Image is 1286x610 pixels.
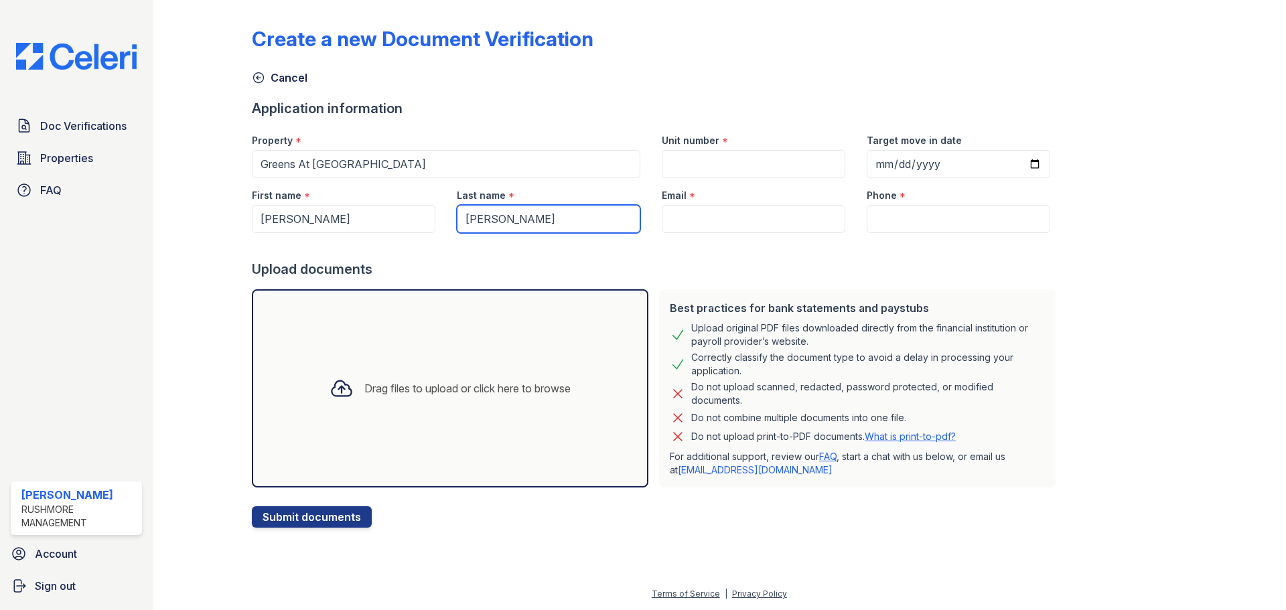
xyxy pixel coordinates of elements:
[11,145,142,171] a: Properties
[21,503,137,530] div: Rushmore Management
[252,260,1061,279] div: Upload documents
[670,450,1045,477] p: For additional support, review our , start a chat with us below, or email us at
[11,112,142,139] a: Doc Verifications
[865,431,956,442] a: What is print-to-pdf?
[867,189,897,202] label: Phone
[662,189,687,202] label: Email
[252,506,372,528] button: Submit documents
[691,321,1045,348] div: Upload original PDF files downloaded directly from the financial institution or payroll provider’...
[21,487,137,503] div: [PERSON_NAME]
[35,546,77,562] span: Account
[662,134,719,147] label: Unit number
[678,464,833,475] a: [EMAIL_ADDRESS][DOMAIN_NAME]
[252,70,307,86] a: Cancel
[40,150,93,166] span: Properties
[691,430,956,443] p: Do not upload print-to-PDF documents.
[691,380,1045,407] div: Do not upload scanned, redacted, password protected, or modified documents.
[252,99,1061,118] div: Application information
[11,177,142,204] a: FAQ
[457,189,506,202] label: Last name
[364,380,571,396] div: Drag files to upload or click here to browse
[691,351,1045,378] div: Correctly classify the document type to avoid a delay in processing your application.
[5,573,147,599] a: Sign out
[40,182,62,198] span: FAQ
[691,410,906,426] div: Do not combine multiple documents into one file.
[252,189,301,202] label: First name
[652,589,720,599] a: Terms of Service
[252,134,293,147] label: Property
[40,118,127,134] span: Doc Verifications
[732,589,787,599] a: Privacy Policy
[35,578,76,594] span: Sign out
[725,589,727,599] div: |
[670,300,1045,316] div: Best practices for bank statements and paystubs
[5,43,147,70] img: CE_Logo_Blue-a8612792a0a2168367f1c8372b55b34899dd931a85d93a1a3d3e32e68fde9ad4.png
[819,451,837,462] a: FAQ
[252,27,593,51] div: Create a new Document Verification
[867,134,962,147] label: Target move in date
[5,540,147,567] a: Account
